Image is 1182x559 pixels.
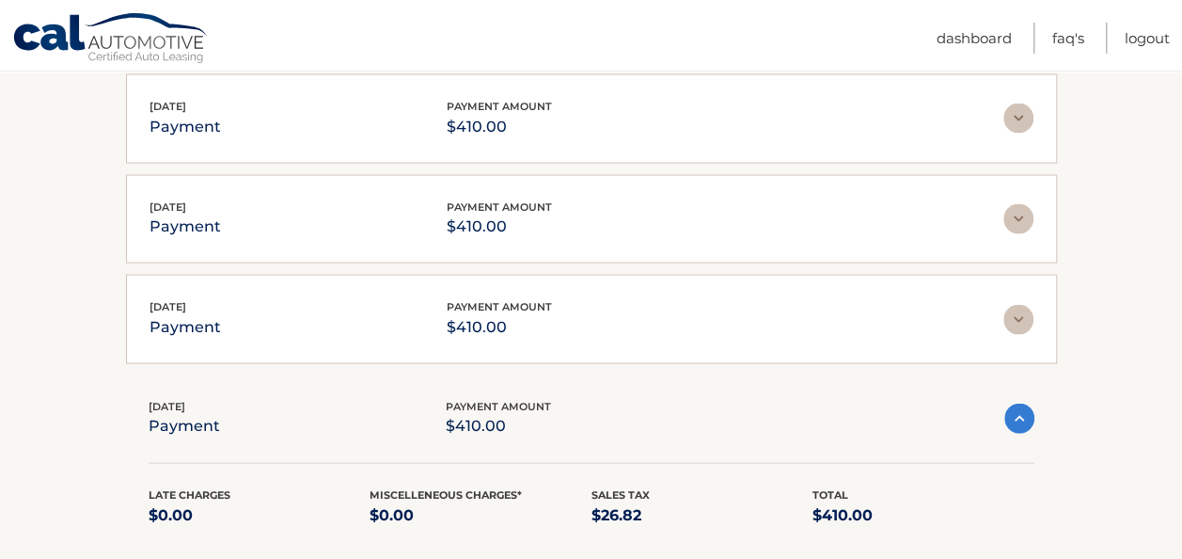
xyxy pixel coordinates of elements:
[150,300,186,313] span: [DATE]
[150,200,186,214] span: [DATE]
[150,100,186,113] span: [DATE]
[12,12,210,67] a: Cal Automotive
[150,214,221,240] p: payment
[1052,23,1084,54] a: FAQ's
[447,100,552,113] span: payment amount
[149,400,185,413] span: [DATE]
[937,23,1012,54] a: Dashboard
[447,314,552,341] p: $410.00
[370,488,522,502] span: Miscelleneous Charges*
[812,503,1034,529] p: $410.00
[447,200,552,214] span: payment amount
[1004,404,1034,434] img: accordion-active.svg
[1003,104,1033,134] img: accordion-rest.svg
[149,503,370,529] p: $0.00
[150,314,221,341] p: payment
[447,214,552,240] p: $410.00
[150,114,221,140] p: payment
[1003,204,1033,234] img: accordion-rest.svg
[149,488,230,502] span: Late Charges
[1003,305,1033,335] img: accordion-rest.svg
[591,503,813,529] p: $26.82
[149,413,220,439] p: payment
[591,488,650,502] span: Sales Tax
[447,114,552,140] p: $410.00
[812,488,848,502] span: Total
[447,300,552,313] span: payment amount
[446,413,551,439] p: $410.00
[370,503,591,529] p: $0.00
[1125,23,1170,54] a: Logout
[446,400,551,413] span: payment amount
